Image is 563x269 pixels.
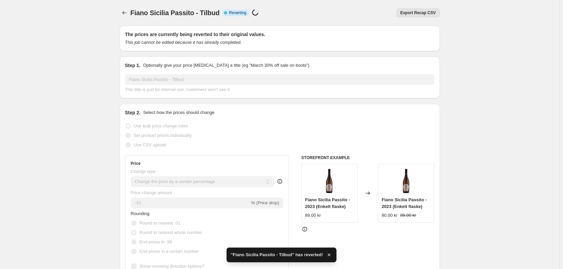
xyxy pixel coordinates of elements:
[125,62,141,69] h2: Step 1.
[276,178,283,185] div: help
[305,197,350,209] span: Fiano Sicilia Passito - 2023 (Enkelt flaske)
[396,8,440,18] button: Export Recap CSV
[125,87,230,92] span: This title is just for internal use, customers won't see it
[134,133,192,138] span: Set product prices individually
[120,8,129,18] button: Price change jobs
[125,31,435,38] h2: The prices are currently being reverted to their original values.
[382,197,427,209] span: Fiano Sicilia Passito - 2023 (Enkelt flaske)
[400,212,416,219] strike: 89.00 kr
[134,123,188,128] span: Use bulk price change rules
[140,220,180,226] span: Round to nearest .01
[131,161,141,166] h3: Price
[140,264,204,269] span: Show rounding direction options?
[251,200,279,205] span: % (Price drop)
[305,212,321,219] div: 89.00 kr
[125,74,435,85] input: 30% off holiday sale
[125,109,141,116] h2: Step 2.
[143,109,214,116] p: Select how the prices should change
[131,169,156,174] span: Change type
[143,62,309,69] p: Optionally give your price [MEDICAL_DATA] a title (eg "March 30% off sale on boots")
[140,249,199,254] span: End prices in a certain number
[316,168,343,195] img: FianoSiciliaPassito-2023_r1220_80x.jpg
[140,230,202,235] span: Round to nearest whole number
[393,168,420,195] img: FianoSiciliaPassito-2023_r1220_80x.jpg
[231,251,323,258] span: "Fiano Sicilia Passito - Tilbud" has reverted!
[131,198,250,208] input: -15
[140,239,172,244] span: End prices in .99
[229,10,246,16] span: Reverting
[301,155,435,160] h6: STOREFRONT EXAMPLE
[134,142,166,147] span: Use CSV upload
[131,211,150,216] span: Rounding
[400,10,436,16] span: Export Recap CSV
[130,9,220,17] span: Fiano Sicilia Passito - Tilbud
[125,40,242,45] i: This job cannot be edited because it has already completed.
[382,212,397,219] div: 80.00 kr
[131,190,172,195] span: Price change amount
